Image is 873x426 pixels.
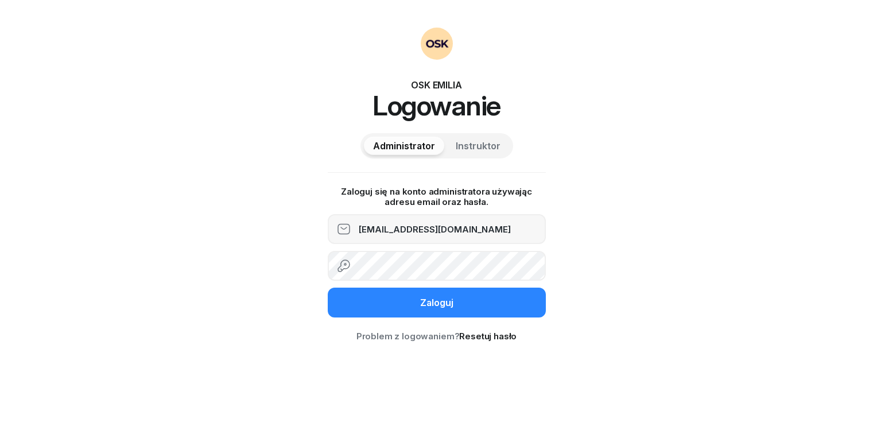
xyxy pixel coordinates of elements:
a: Resetuj hasło [459,331,517,342]
img: OSKAdmin [421,28,453,60]
div: Problem z logowaniem? [328,331,546,342]
span: Administrator [373,141,435,152]
div: OSK EMILIA [328,78,546,92]
button: Zaloguj [328,288,546,317]
div: Zaloguj [420,297,453,308]
p: Zaloguj się na konto administratora używając adresu email oraz hasła. [328,187,546,207]
h1: Logowanie [328,92,546,119]
input: Adres email [328,214,546,244]
button: Administrator [364,137,444,155]
span: Instruktor [456,141,500,152]
button: Instruktor [447,137,510,155]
